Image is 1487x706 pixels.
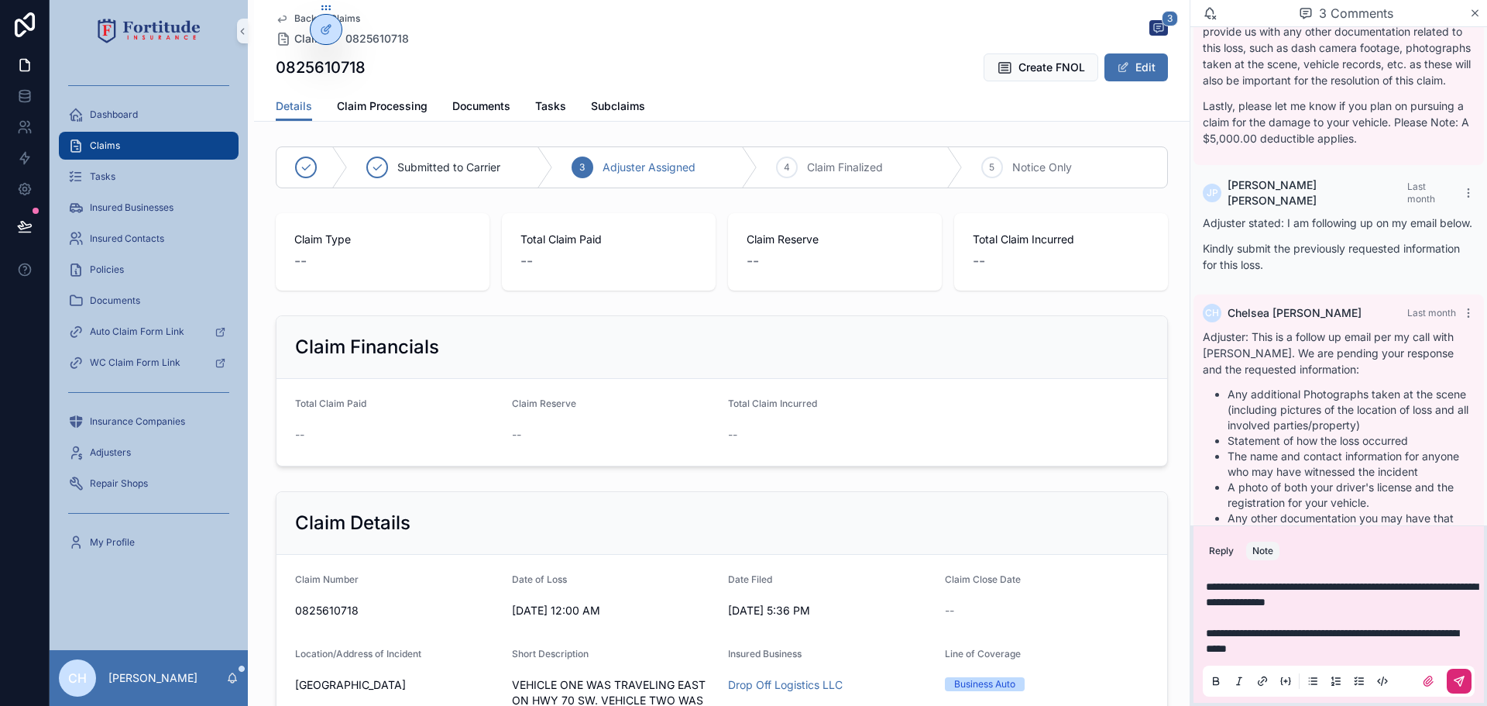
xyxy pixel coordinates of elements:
span: Total Claim Incurred [973,232,1149,247]
button: Create FNOL [984,53,1098,81]
a: Insurance Companies [59,408,239,436]
span: CH [68,669,87,687]
span: 3 [579,161,585,174]
span: Last month [1407,181,1435,205]
span: Tasks [535,98,566,114]
a: My Profile [59,529,239,556]
span: Tasks [90,170,115,183]
button: Edit [1104,53,1168,81]
span: 3 Comments [1319,4,1393,22]
li: Any additional Photographs taken at the scene (including pictures of the location of loss and all... [1228,387,1475,433]
li: Any other documentation you may have that can help in the resolution of this claim. - [1228,511,1475,542]
span: Last month [1407,307,1456,319]
span: -- [747,250,759,272]
li: Statement of how the loss occurred [1228,433,1475,449]
span: My Profile [90,536,135,549]
h2: Claim Financials [295,335,439,360]
h1: 0825610718 [276,57,366,78]
span: Claims [90,139,120,152]
span: Adjuster Assigned [603,160,695,175]
span: Details [276,98,312,114]
span: Insurance Companies [90,415,185,428]
span: -- [295,427,304,443]
span: Insured Business [728,648,802,660]
h2: Claim Details [295,511,410,536]
span: -- [945,603,954,618]
span: Chelsea [PERSON_NAME] [1228,305,1362,321]
a: Tasks [535,92,566,123]
a: Repair Shops [59,470,239,498]
span: JP [1207,187,1218,199]
span: [GEOGRAPHIC_DATA] [295,677,500,693]
div: Note [1252,545,1273,557]
a: Insured Businesses [59,194,239,222]
span: [DATE] 12:00 AM [512,603,716,618]
span: Claim Reserve [512,398,576,409]
a: Subclaims [591,92,645,123]
span: Total Claim Paid [520,232,697,247]
p: [PERSON_NAME] [108,670,197,686]
button: Note [1246,542,1279,560]
button: Reply [1203,542,1240,560]
span: -- [294,250,307,272]
span: -- [520,250,533,272]
span: Short Description [512,648,589,660]
a: Claim Processing [337,92,428,123]
span: Documents [452,98,510,114]
li: The name and contact information for anyone who may have witnessed the incident [1228,449,1475,480]
span: Dashboard [90,108,138,121]
span: Back to Claims [294,12,360,25]
span: Total Claim Paid [295,398,366,409]
span: Policies [90,263,124,276]
a: Dashboard [59,101,239,129]
span: [PERSON_NAME] [PERSON_NAME] [1228,177,1407,208]
span: Notice Only [1012,160,1072,175]
a: Insured Contacts [59,225,239,253]
a: Documents [59,287,239,315]
span: Claims [294,31,330,46]
span: Submitted to Carrier [397,160,500,175]
span: 0825610718 [295,603,500,618]
span: Claim Type [294,232,471,247]
span: Line of Coverage [945,648,1021,660]
span: Date of Loss [512,573,567,585]
a: Claims [276,31,330,46]
span: Insured Businesses [90,201,173,214]
span: Claim Processing [337,98,428,114]
span: Auto Claim Form Link [90,325,184,338]
a: Details [276,92,312,122]
span: 5 [989,161,994,174]
a: Tasks [59,163,239,191]
span: CH [1205,307,1219,319]
span: Adjusters [90,446,131,459]
button: 3 [1149,20,1168,39]
p: Kindly submit the previously requested information for this loss. [1203,240,1475,273]
a: 0825610718 [345,31,409,46]
span: -- [728,427,737,443]
span: [DATE] 5:36 PM [728,603,932,618]
span: Total Claim Incurred [728,398,817,409]
span: 4 [784,161,790,174]
span: Repair Shops [90,477,148,490]
p: Adjuster stated: I am following up on my email below. [1203,215,1475,231]
a: Back to Claims [276,12,360,25]
span: Location/Address of Incident [295,648,421,660]
span: Claim Reserve [747,232,923,247]
li: A photo of both your driver's license and the registration for your vehicle. [1228,480,1475,511]
span: Documents [90,294,140,307]
img: App logo [98,19,201,43]
span: 3 [1162,11,1178,26]
a: Drop Off Logistics LLC [728,677,843,693]
a: Auto Claim Form Link [59,318,239,346]
span: Claim Close Date [945,573,1021,585]
span: Claim Finalized [807,160,883,175]
span: Create FNOL [1018,60,1085,75]
span: WC Claim Form Link [90,356,180,369]
span: -- [512,427,521,443]
div: Business Auto [954,677,1015,691]
span: Insured Contacts [90,232,164,245]
a: Adjusters [59,439,239,467]
span: Subclaims [591,98,645,114]
div: scrollable content [50,62,248,577]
